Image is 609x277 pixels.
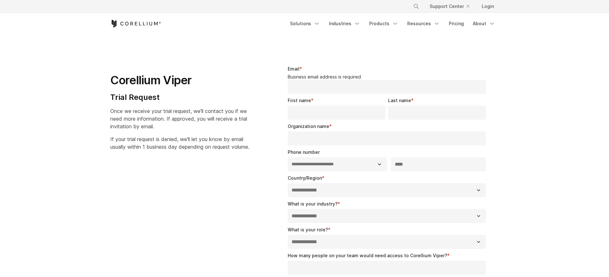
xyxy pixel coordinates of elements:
[405,1,499,12] div: Navigation Menu
[286,18,499,29] div: Navigation Menu
[110,136,249,150] span: If your trial request is denied, we'll let you know by email usually within 1 business day depend...
[325,18,364,29] a: Industries
[410,1,422,12] button: Search
[288,74,489,80] legend: Business email address is required
[403,18,444,29] a: Resources
[288,253,447,258] span: How many people on your team would need access to Corellium Viper?
[288,227,328,232] span: What is your role?
[110,108,247,130] span: Once we receive your trial request, we'll contact you if we need more information. If approved, y...
[388,98,411,103] span: Last name
[469,18,499,29] a: About
[445,18,468,29] a: Pricing
[288,124,329,129] span: Organization name
[288,175,322,181] span: Country/Region
[288,98,311,103] span: First name
[110,20,161,27] a: Corellium Home
[286,18,324,29] a: Solutions
[288,149,320,155] span: Phone number
[288,201,338,206] span: What is your industry?
[365,18,402,29] a: Products
[110,73,249,87] h1: Corellium Viper
[425,1,474,12] a: Support Center
[110,93,249,102] h4: Trial Request
[477,1,499,12] a: Login
[288,66,300,71] span: Email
